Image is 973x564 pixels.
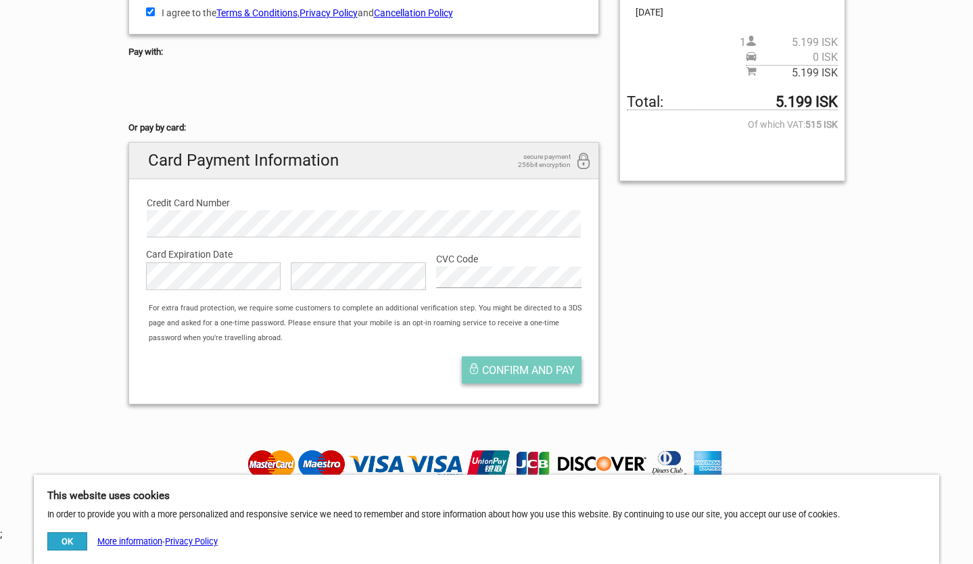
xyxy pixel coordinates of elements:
iframe: Secure payment button frame [128,76,250,103]
span: Pickup price [746,50,838,65]
a: Cancellation Policy [374,7,453,18]
h5: Pay with: [128,45,600,60]
label: I agree to the , and [146,5,582,20]
span: 1 person(s) [740,35,838,50]
a: Privacy Policy [165,536,218,546]
i: 256bit encryption [575,153,592,171]
span: Total to be paid [627,95,837,110]
h5: Or pay by card: [128,120,600,135]
div: In order to provide you with a more personalized and responsive service we need to remember and s... [34,475,939,564]
span: 5.199 ISK [757,35,838,50]
div: For extra fraud protection, we require some customers to complete an additional verification step... [142,301,598,346]
label: CVC Code [436,252,582,266]
a: Privacy Policy [300,7,358,18]
label: Credit Card Number [147,195,582,210]
h2: Card Payment Information [129,143,599,179]
button: Open LiveChat chat widget [156,21,172,37]
a: More information [97,536,162,546]
div: - [47,532,218,550]
img: Tourdesk accepts [244,449,729,480]
span: 0 ISK [757,50,838,65]
span: Of which VAT: [627,117,837,132]
a: Terms & Conditions [216,7,298,18]
p: We're away right now. Please check back later! [19,24,153,34]
button: Confirm and pay [462,356,582,383]
span: 5.199 ISK [757,66,838,80]
label: Card Expiration Date [146,247,582,262]
span: Subtotal [746,65,838,80]
strong: 5.199 ISK [776,95,838,110]
strong: 515 ISK [805,117,838,132]
h5: This website uses cookies [47,488,926,503]
span: Confirm and pay [482,364,575,377]
span: [DATE] [627,5,837,20]
span: secure payment 256bit encryption [503,153,571,169]
button: OK [47,532,87,550]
